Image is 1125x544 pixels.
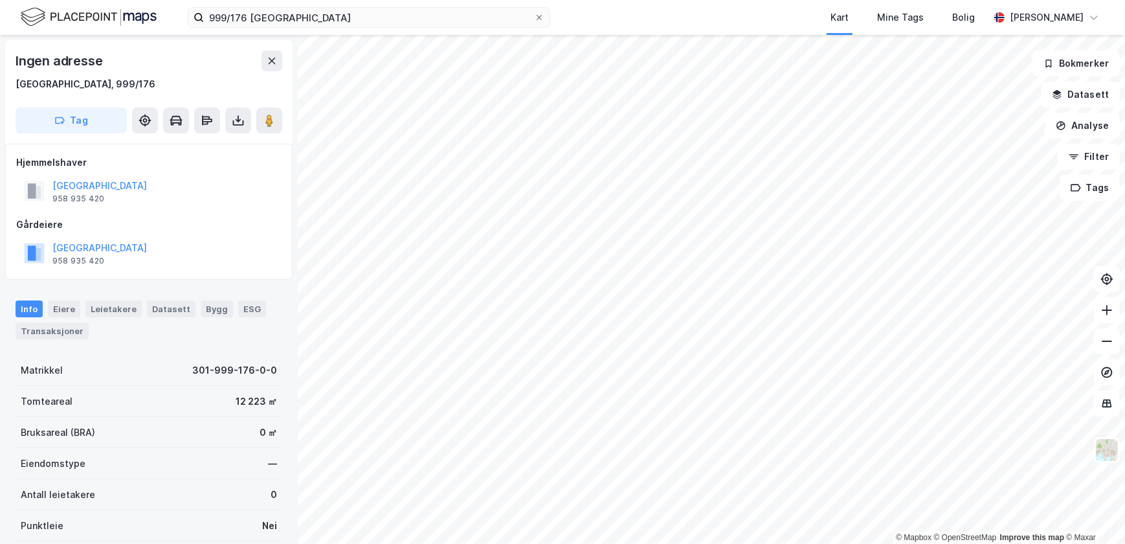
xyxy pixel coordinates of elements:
[830,10,849,25] div: Kart
[1060,482,1125,544] iframe: Chat Widget
[21,394,72,409] div: Tomteareal
[21,425,95,440] div: Bruksareal (BRA)
[268,456,277,471] div: —
[21,487,95,503] div: Antall leietakere
[1058,144,1120,170] button: Filter
[16,155,282,170] div: Hjemmelshaver
[16,51,105,71] div: Ingen adresse
[262,518,277,534] div: Nei
[271,487,277,503] div: 0
[934,533,997,542] a: OpenStreetMap
[21,456,85,471] div: Eiendomstype
[238,300,266,317] div: ESG
[260,425,277,440] div: 0 ㎡
[204,8,534,27] input: Søk på adresse, matrikkel, gårdeiere, leietakere eller personer
[21,518,63,534] div: Punktleie
[21,363,63,378] div: Matrikkel
[1041,82,1120,108] button: Datasett
[1060,482,1125,544] div: Kontrollprogram for chat
[1032,51,1120,76] button: Bokmerker
[48,300,80,317] div: Eiere
[1010,10,1084,25] div: [PERSON_NAME]
[21,6,157,28] img: logo.f888ab2527a4732fd821a326f86c7f29.svg
[16,217,282,232] div: Gårdeiere
[16,108,127,133] button: Tag
[147,300,195,317] div: Datasett
[16,323,89,339] div: Transaksjoner
[1000,533,1064,542] a: Improve this map
[52,194,104,204] div: 958 935 420
[201,300,233,317] div: Bygg
[1095,438,1119,462] img: Z
[52,256,104,266] div: 958 935 420
[16,76,155,92] div: [GEOGRAPHIC_DATA], 999/176
[192,363,277,378] div: 301-999-176-0-0
[236,394,277,409] div: 12 223 ㎡
[877,10,924,25] div: Mine Tags
[952,10,975,25] div: Bolig
[85,300,142,317] div: Leietakere
[1060,175,1120,201] button: Tags
[896,533,931,542] a: Mapbox
[1045,113,1120,139] button: Analyse
[16,300,43,317] div: Info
